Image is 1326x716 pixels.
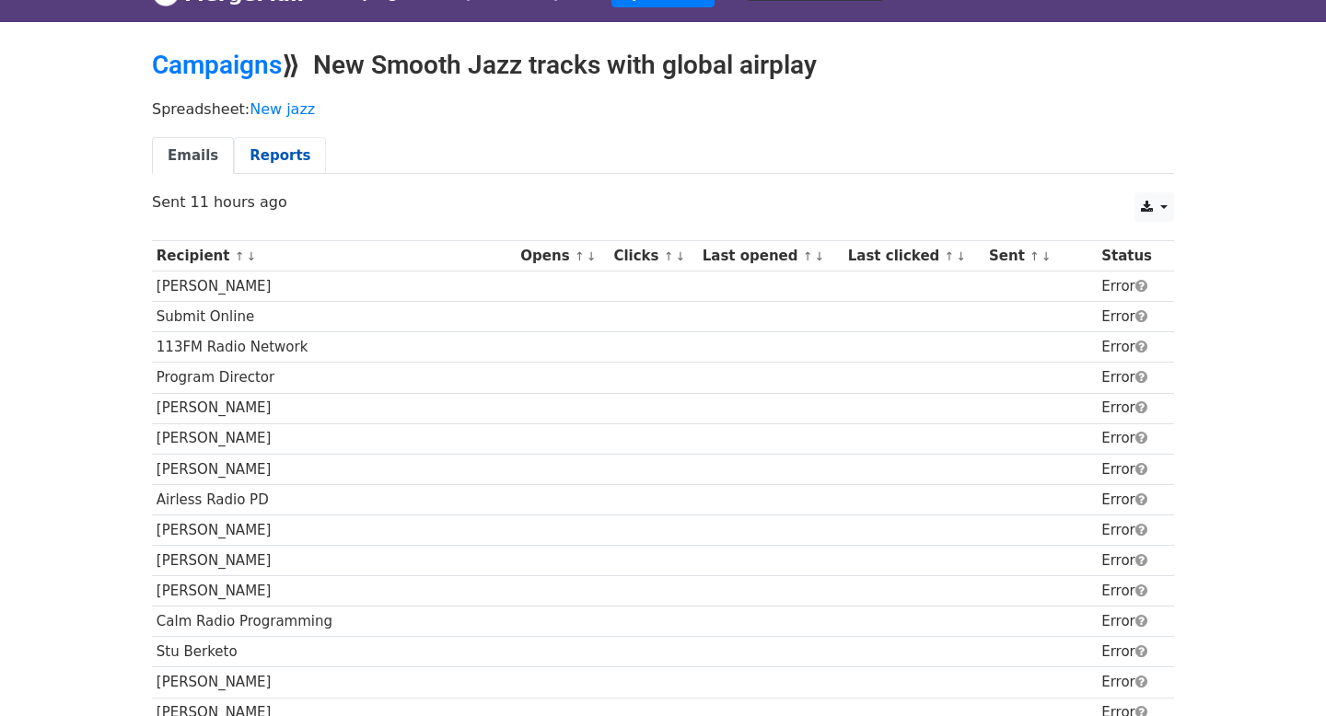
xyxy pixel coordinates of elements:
[152,484,517,514] td: Airless Radio PD
[152,606,517,637] td: Calm Radio Programming
[1097,637,1164,667] td: Error
[1097,393,1164,423] td: Error
[843,241,984,271] th: Last clicked
[675,249,685,263] a: ↓
[1097,514,1164,545] td: Error
[1097,302,1164,332] td: Error
[1097,363,1164,393] td: Error
[1234,628,1326,716] iframe: Chat Widget
[1097,454,1164,484] td: Error
[956,249,966,263] a: ↓
[587,249,597,263] a: ↓
[246,249,256,263] a: ↓
[1097,271,1164,302] td: Error
[152,192,1174,212] p: Sent 11 hours ago
[575,249,585,263] a: ↑
[1097,241,1164,271] th: Status
[152,637,517,667] td: Stu Berketo
[1097,423,1164,454] td: Error
[152,137,234,175] a: Emails
[815,249,825,263] a: ↓
[945,249,955,263] a: ↑
[152,546,517,576] td: [PERSON_NAME]
[234,137,326,175] a: Reports
[250,100,315,118] a: New jazz
[152,363,517,393] td: Program Director
[610,241,698,271] th: Clicks
[1097,332,1164,363] td: Error
[1097,484,1164,514] td: Error
[152,514,517,545] td: [PERSON_NAME]
[152,241,517,271] th: Recipient
[152,667,517,698] td: [PERSON_NAME]
[1097,576,1164,606] td: Error
[152,271,517,302] td: [PERSON_NAME]
[803,249,813,263] a: ↑
[152,332,517,363] td: 113FM Radio Network
[152,423,517,454] td: [PERSON_NAME]
[664,249,674,263] a: ↑
[152,576,517,606] td: [PERSON_NAME]
[152,393,517,423] td: [PERSON_NAME]
[152,454,517,484] td: [PERSON_NAME]
[517,241,610,271] th: Opens
[152,50,282,80] a: Campaigns
[1041,249,1052,263] a: ↓
[152,99,1174,119] p: Spreadsheet:
[1097,606,1164,637] td: Error
[698,241,843,271] th: Last opened
[984,241,1097,271] th: Sent
[152,302,517,332] td: Submit Online
[1029,249,1040,263] a: ↑
[1097,546,1164,576] td: Error
[1097,667,1164,698] td: Error
[152,50,1174,81] h2: ⟫ New Smooth Jazz tracks with global airplay
[235,249,245,263] a: ↑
